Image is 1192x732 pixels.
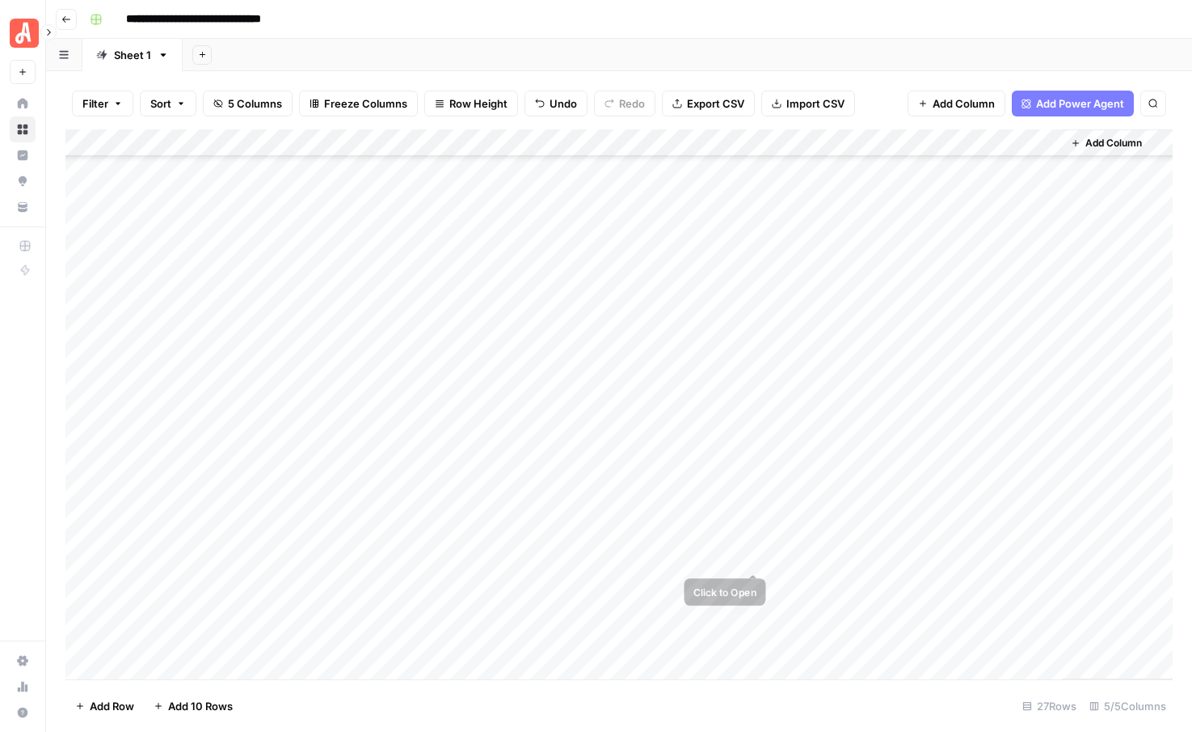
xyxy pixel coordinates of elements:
[10,648,36,674] a: Settings
[203,91,293,116] button: 5 Columns
[10,13,36,53] button: Workspace: Angi
[10,168,36,194] a: Opportunities
[90,698,134,714] span: Add Row
[65,693,144,719] button: Add Row
[82,39,183,71] a: Sheet 1
[1016,693,1083,719] div: 27 Rows
[10,91,36,116] a: Home
[1085,136,1142,150] span: Add Column
[786,95,845,112] span: Import CSV
[72,91,133,116] button: Filter
[524,91,588,116] button: Undo
[10,194,36,220] a: Your Data
[324,95,407,112] span: Freeze Columns
[10,142,36,168] a: Insights
[144,693,242,719] button: Add 10 Rows
[908,91,1005,116] button: Add Column
[424,91,518,116] button: Row Height
[594,91,655,116] button: Redo
[10,19,39,48] img: Angi Logo
[619,95,645,112] span: Redo
[761,91,855,116] button: Import CSV
[150,95,171,112] span: Sort
[10,116,36,142] a: Browse
[168,698,233,714] span: Add 10 Rows
[662,91,755,116] button: Export CSV
[140,91,196,116] button: Sort
[299,91,418,116] button: Freeze Columns
[82,95,108,112] span: Filter
[228,95,282,112] span: 5 Columns
[449,95,508,112] span: Row Height
[687,95,744,112] span: Export CSV
[10,674,36,700] a: Usage
[1036,95,1124,112] span: Add Power Agent
[1012,91,1134,116] button: Add Power Agent
[933,95,995,112] span: Add Column
[10,700,36,726] button: Help + Support
[114,47,151,63] div: Sheet 1
[1083,693,1173,719] div: 5/5 Columns
[550,95,577,112] span: Undo
[1064,133,1148,154] button: Add Column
